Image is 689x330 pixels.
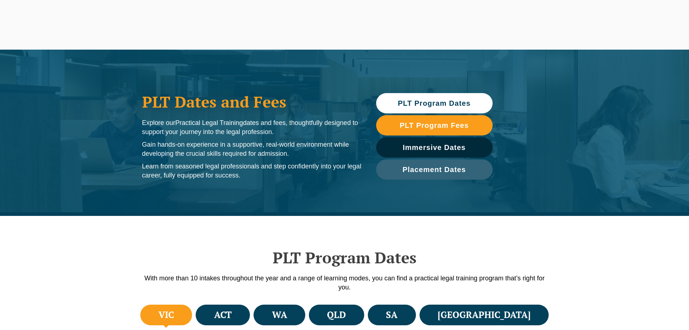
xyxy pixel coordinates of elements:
h4: ACT [214,309,232,321]
a: Placement Dates [376,159,493,180]
p: Explore our dates and fees, thoughtfully designed to support your journey into the legal profession. [142,118,362,137]
h2: PLT Program Dates [139,248,551,267]
h4: SA [386,309,397,321]
span: Placement Dates [403,166,466,173]
a: PLT Program Dates [376,93,493,113]
a: Immersive Dates [376,137,493,158]
a: PLT Program Fees [376,115,493,135]
span: Practical Legal Training [175,119,243,126]
h4: [GEOGRAPHIC_DATA] [438,309,531,321]
span: Immersive Dates [403,144,466,151]
span: PLT Program Fees [400,122,469,129]
p: Learn from seasoned legal professionals and step confidently into your legal career, fully equipp... [142,162,362,180]
p: With more than 10 intakes throughout the year and a range of learning modes, you can find a pract... [139,274,551,292]
h4: WA [272,309,287,321]
h4: QLD [327,309,346,321]
p: Gain hands-on experience in a supportive, real-world environment while developing the crucial ski... [142,140,362,158]
span: PLT Program Dates [398,100,471,107]
h4: VIC [158,309,174,321]
h1: PLT Dates and Fees [142,93,362,111]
